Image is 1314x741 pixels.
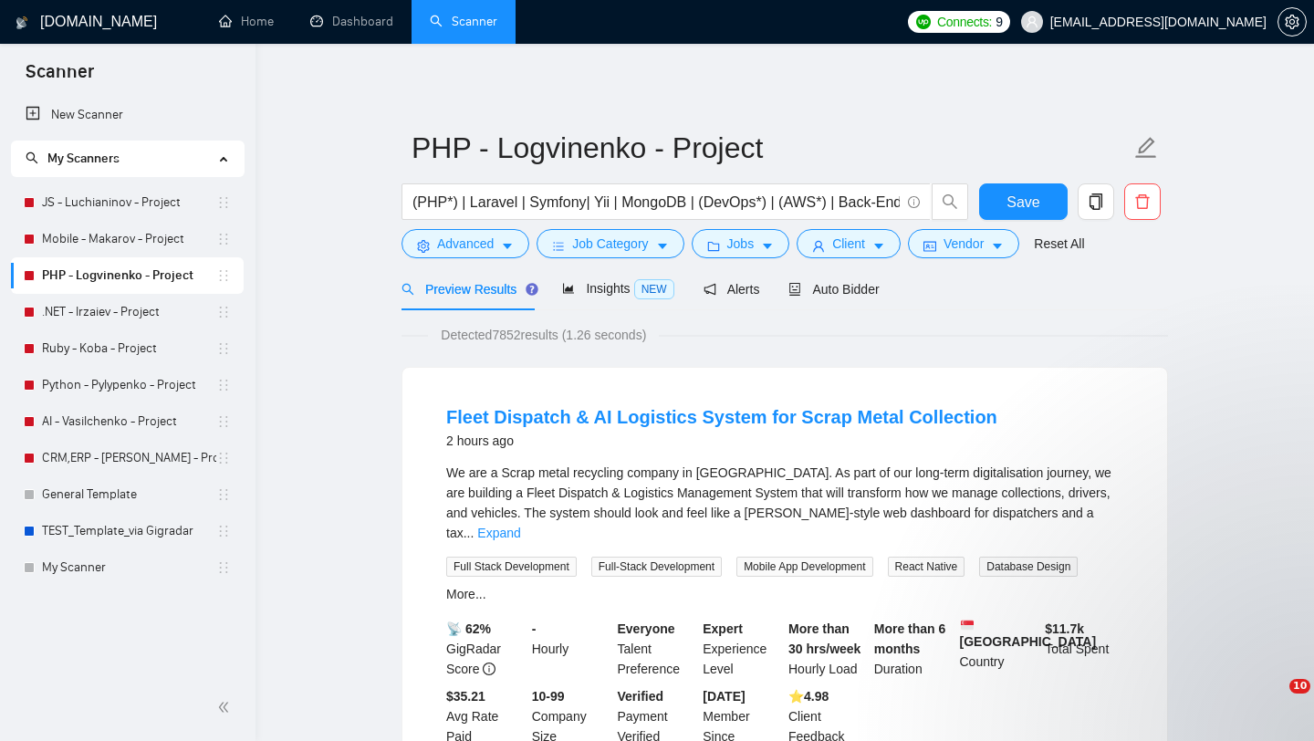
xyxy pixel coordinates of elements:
[788,283,801,296] span: robot
[812,239,825,253] span: user
[401,229,529,258] button: settingAdvancedcaret-down
[944,234,984,254] span: Vendor
[614,619,700,679] div: Talent Preference
[562,282,575,295] span: area-chart
[562,281,673,296] span: Insights
[1134,136,1158,160] span: edit
[42,221,216,257] a: Mobile - Makarov - Project
[937,12,992,32] span: Connects:
[1277,15,1307,29] a: setting
[417,239,430,253] span: setting
[956,619,1042,679] div: Country
[219,14,274,29] a: homeHome
[874,621,946,656] b: More than 6 months
[761,239,774,253] span: caret-down
[797,229,901,258] button: userClientcaret-down
[532,621,537,636] b: -
[703,621,743,636] b: Expert
[11,476,244,513] li: General Template
[11,330,244,367] li: Ruby - Koba - Project
[703,689,745,704] b: [DATE]
[464,526,474,540] span: ...
[908,229,1019,258] button: idcardVendorcaret-down
[42,184,216,221] a: JS - Luchianinov - Project
[1252,679,1296,723] iframe: Intercom live chat
[446,407,997,427] a: Fleet Dispatch & AI Logistics System for Scrap Metal Collection
[618,689,664,704] b: Verified
[1078,183,1114,220] button: copy
[699,619,785,679] div: Experience Level
[552,239,565,253] span: bars
[26,97,229,133] a: New Scanner
[437,234,494,254] span: Advanced
[412,125,1131,171] input: Scanner name...
[483,663,495,675] span: info-circle
[42,367,216,403] a: Python - Pylypenko - Project
[692,229,790,258] button: folderJobscaret-down
[1125,193,1160,210] span: delete
[618,621,675,636] b: Everyone
[11,294,244,330] li: .NET - Irzaiev - Project
[42,294,216,330] a: .NET - Irzaiev - Project
[501,239,514,253] span: caret-down
[1277,7,1307,37] button: setting
[26,151,38,164] span: search
[428,325,659,345] span: Detected 7852 results (1.26 seconds)
[446,621,491,636] b: 📡 62%
[11,58,109,97] span: Scanner
[528,619,614,679] div: Hourly
[42,549,216,586] a: My Scanner
[923,239,936,253] span: idcard
[11,513,244,549] li: TEST_Template_via Gigradar
[1278,15,1306,29] span: setting
[785,619,871,679] div: Hourly Load
[1289,679,1310,694] span: 10
[11,440,244,476] li: CRM,ERP - Luchianinov - Project
[872,239,885,253] span: caret-down
[42,513,216,549] a: TEST_Template_via Gigradar
[217,698,235,716] span: double-left
[26,151,120,166] span: My Scanners
[704,282,760,297] span: Alerts
[788,621,860,656] b: More than 30 hrs/week
[11,403,244,440] li: AI - Vasilchenko - Project
[216,305,231,319] span: holder
[216,341,231,356] span: holder
[310,14,393,29] a: dashboardDashboard
[1079,193,1113,210] span: copy
[11,257,244,294] li: PHP - Logvinenko - Project
[446,430,997,452] div: 2 hours ago
[1026,16,1038,28] span: user
[524,281,540,297] div: Tooltip anchor
[16,8,28,37] img: logo
[11,184,244,221] li: JS - Luchianinov - Project
[216,414,231,429] span: holder
[1124,183,1161,220] button: delete
[216,487,231,502] span: holder
[979,183,1068,220] button: Save
[42,257,216,294] a: PHP - Logvinenko - Project
[871,619,956,679] div: Duration
[656,239,669,253] span: caret-down
[832,234,865,254] span: Client
[11,549,244,586] li: My Scanner
[42,476,216,513] a: General Template
[591,557,722,577] span: Full-Stack Development
[996,12,1003,32] span: 9
[11,221,244,257] li: Mobile - Makarov - Project
[446,557,577,577] span: Full Stack Development
[736,557,872,577] span: Mobile App Development
[932,183,968,220] button: search
[991,239,1004,253] span: caret-down
[707,239,720,253] span: folder
[42,403,216,440] a: AI - Vasilchenko - Project
[216,268,231,283] span: holder
[788,282,879,297] span: Auto Bidder
[446,463,1123,543] div: We are a Scrap metal recycling company in [GEOGRAPHIC_DATA]. As part of our long-term digitalisat...
[933,193,967,210] span: search
[11,367,244,403] li: Python - Pylypenko - Project
[216,195,231,210] span: holder
[788,689,829,704] b: ⭐️ 4.98
[572,234,648,254] span: Job Category
[634,279,674,299] span: NEW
